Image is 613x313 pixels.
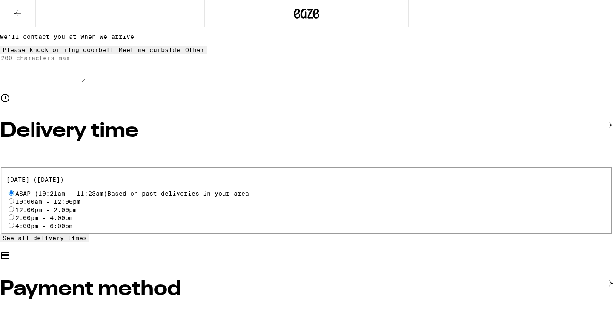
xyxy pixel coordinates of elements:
p: [DATE] ([DATE]) [6,176,607,183]
label: 12:00pm - 2:00pm [15,206,77,213]
label: 2:00pm - 4:00pm [15,214,73,221]
div: Meet me curbside [119,46,180,53]
div: Please knock or ring doorbell [3,46,114,53]
span: ASAP (10:21am - 11:23am) [15,190,249,197]
span: See all delivery times [3,235,87,241]
button: Other [183,46,207,54]
label: 4:00pm - 6:00pm [15,223,73,229]
span: Based on past deliveries in your area [107,190,249,197]
div: Other [185,46,204,53]
button: Meet me curbside [116,46,183,54]
label: 10:00am - 12:00pm [15,198,80,205]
